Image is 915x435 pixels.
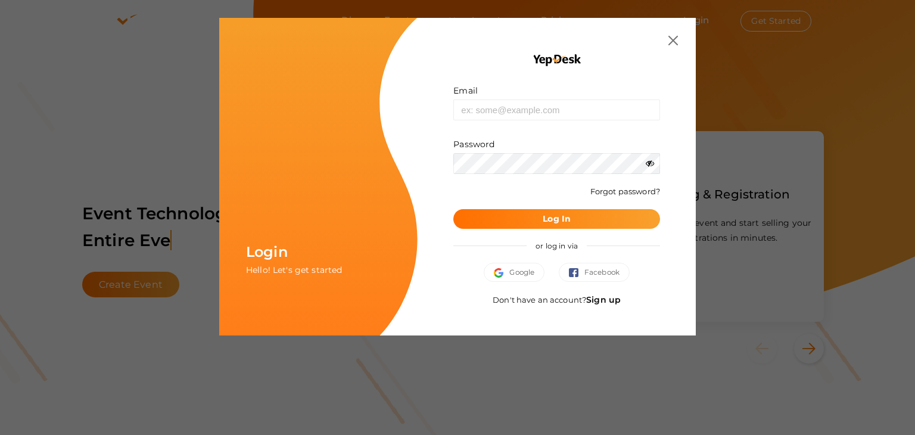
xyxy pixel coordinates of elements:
span: Hello! Let's get started [246,265,342,275]
span: Don't have an account? [493,295,621,304]
label: Email [453,85,478,97]
span: Login [246,243,288,260]
b: Log In [543,213,571,224]
span: Google [494,266,534,278]
img: google.svg [494,268,509,278]
span: or log in via [527,232,587,259]
span: Facebook [569,266,620,278]
button: Google [484,263,544,282]
a: Sign up [586,294,621,305]
img: YEP_black_cropped.png [532,54,581,67]
button: Log In [453,209,660,229]
label: Password [453,138,494,150]
img: close.svg [668,36,678,45]
img: facebook.svg [569,268,584,278]
input: ex: some@example.com [453,100,660,120]
a: Forgot password? [590,187,660,196]
button: Facebook [559,263,630,282]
